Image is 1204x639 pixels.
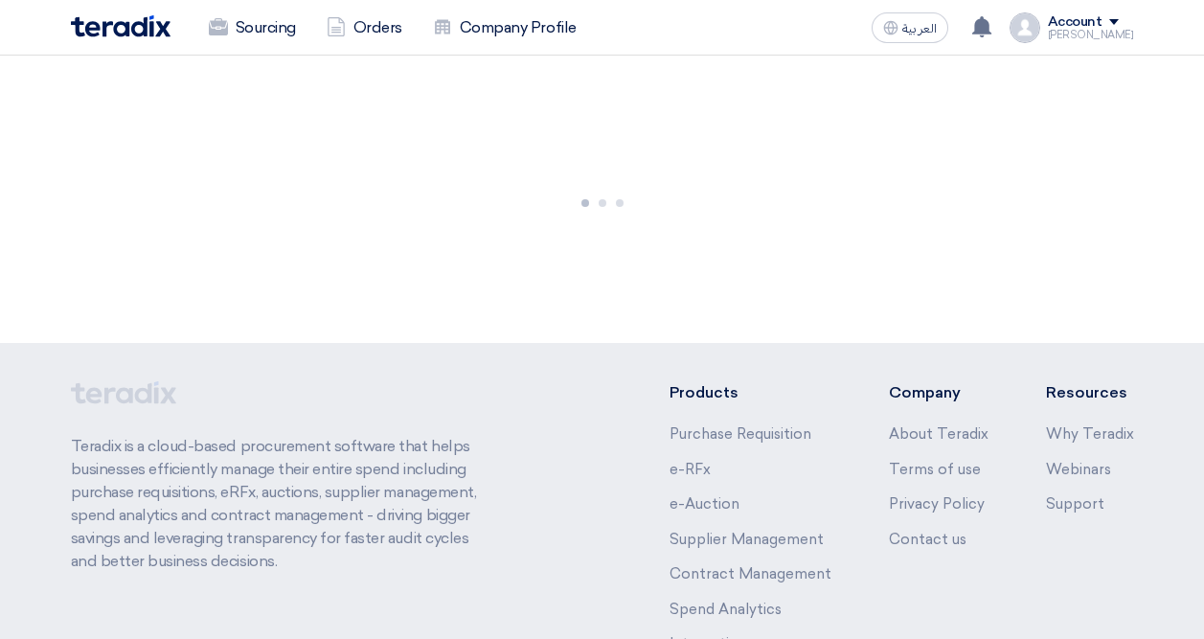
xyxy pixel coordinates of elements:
span: العربية [902,22,937,35]
li: Company [889,381,988,404]
button: العربية [872,12,948,43]
div: Account [1048,14,1102,31]
a: Company Profile [418,7,592,49]
a: Why Teradix [1046,425,1134,443]
a: Contact us [889,531,966,548]
a: Privacy Policy [889,495,985,513]
a: Contract Management [670,565,831,582]
li: Resources [1046,381,1134,404]
img: profile_test.png [1010,12,1040,43]
p: Teradix is a cloud-based procurement software that helps businesses efficiently manage their enti... [71,435,496,573]
a: About Teradix [889,425,988,443]
a: Purchase Requisition [670,425,811,443]
a: Orders [311,7,418,49]
a: Terms of use [889,461,981,478]
li: Products [670,381,831,404]
a: Supplier Management [670,531,824,548]
div: [PERSON_NAME] [1048,30,1134,40]
a: Support [1046,495,1104,513]
a: Sourcing [193,7,311,49]
a: Webinars [1046,461,1111,478]
a: e-RFx [670,461,711,478]
img: Teradix logo [71,15,170,37]
a: e-Auction [670,495,739,513]
a: Spend Analytics [670,601,782,618]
